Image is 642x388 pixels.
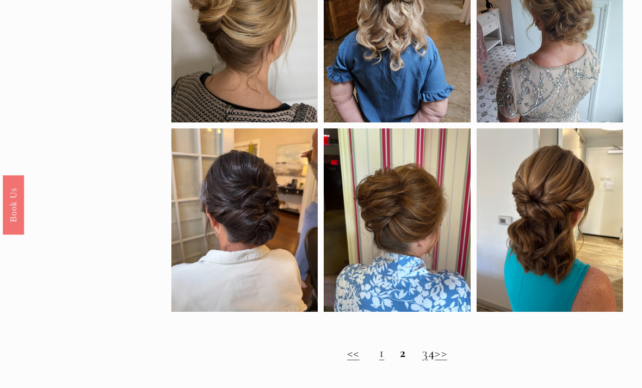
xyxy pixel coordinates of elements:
a: Book Us [3,175,24,234]
a: 1 [379,344,384,361]
strong: 2 [400,344,406,361]
h2: 4 [171,345,622,361]
a: 3 [422,344,428,361]
a: << [347,344,360,361]
a: >> [435,344,447,361]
